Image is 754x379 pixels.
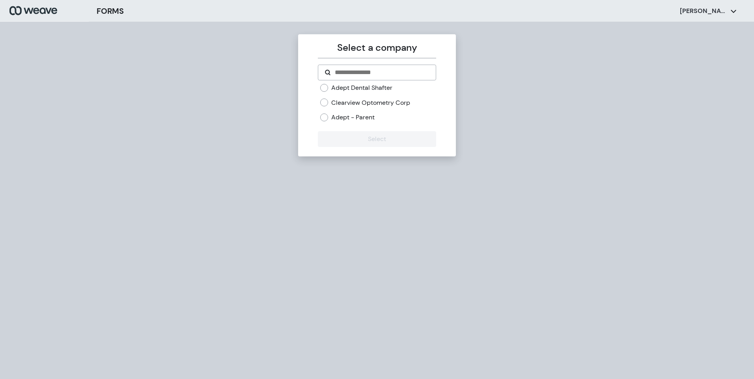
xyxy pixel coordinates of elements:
[97,5,124,17] h3: FORMS
[334,68,429,77] input: Search
[318,41,436,55] p: Select a company
[318,131,436,147] button: Select
[680,7,727,15] p: [PERSON_NAME]
[331,113,375,122] label: Adept - Parent
[331,98,410,107] label: Clearview Optometry Corp
[331,84,392,92] label: Adept Dental Shafter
